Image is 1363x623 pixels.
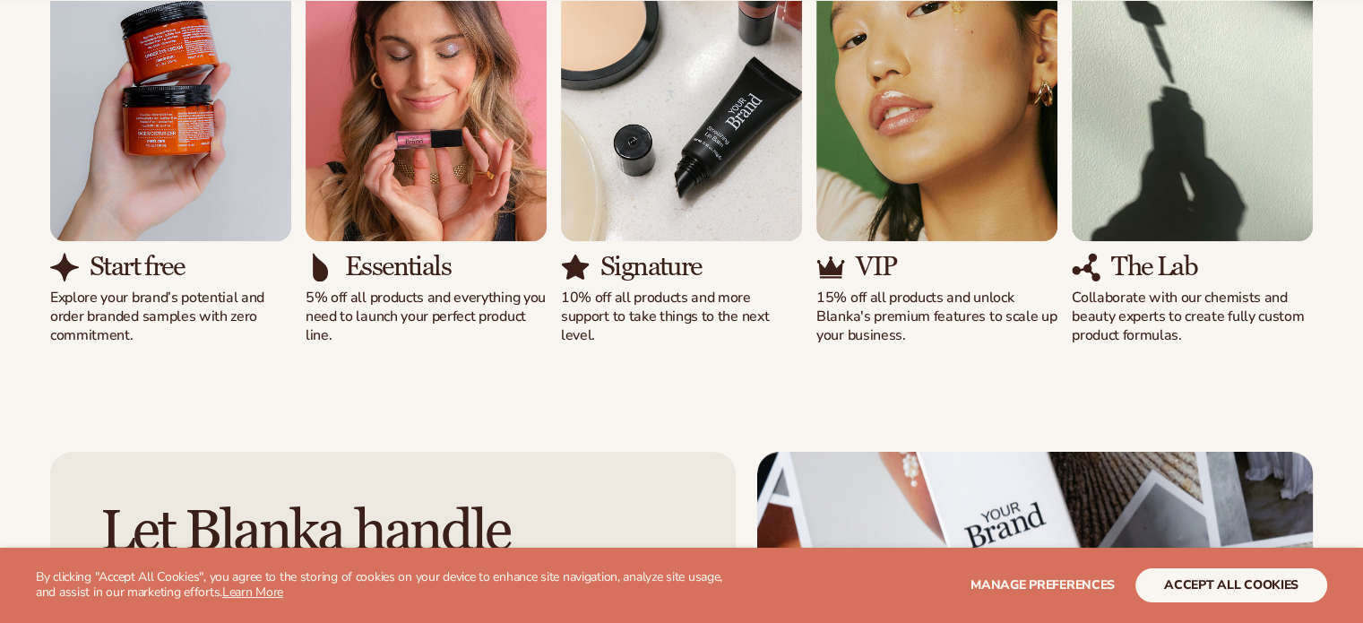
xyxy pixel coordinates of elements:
img: Shopify Image 14 [816,253,845,281]
p: 15% off all products and unlock Blanka's premium features to scale up your business. [816,289,1057,344]
img: Shopify Image 8 [50,253,79,281]
p: 10% off all products and more support to take things to the next level. [561,289,802,344]
h3: The Lab [1111,252,1197,281]
p: Explore your brand’s potential and order branded samples with zero commitment. [50,289,291,344]
h3: Signature [600,252,702,281]
h3: Essentials [345,252,451,281]
button: accept all cookies [1135,568,1327,602]
p: 5% off all products and everything you need to launch your perfect product line. [306,289,547,344]
a: Learn More [222,584,283,601]
h2: Let Blanka handle the heavy lifting [100,502,686,622]
span: Manage preferences [970,576,1115,593]
img: Shopify Image 16 [1072,253,1100,281]
p: Collaborate with our chemists and beauty experts to create fully custom product formulas. [1072,289,1313,344]
img: Shopify Image 10 [306,253,334,281]
button: Manage preferences [970,568,1115,602]
h3: Start free [90,252,184,281]
h3: VIP [856,252,896,281]
img: Shopify Image 12 [561,253,590,281]
p: By clicking "Accept All Cookies", you agree to the storing of cookies on your device to enhance s... [36,570,743,601]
